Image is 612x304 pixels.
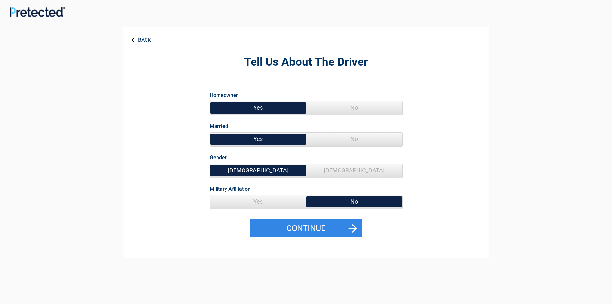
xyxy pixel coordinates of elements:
[210,122,228,131] label: Married
[10,7,65,17] img: Main Logo
[210,195,306,208] span: Yes
[306,133,402,145] span: No
[130,32,152,43] a: BACK
[306,164,402,177] span: [DEMOGRAPHIC_DATA]
[210,164,306,177] span: [DEMOGRAPHIC_DATA]
[306,101,402,114] span: No
[210,185,251,193] label: Military Affiliation
[210,101,306,114] span: Yes
[250,219,362,238] button: Continue
[210,133,306,145] span: Yes
[306,195,402,208] span: No
[210,153,227,162] label: Gender
[210,91,238,99] label: Homeowner
[159,55,454,70] h2: Tell Us About The Driver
